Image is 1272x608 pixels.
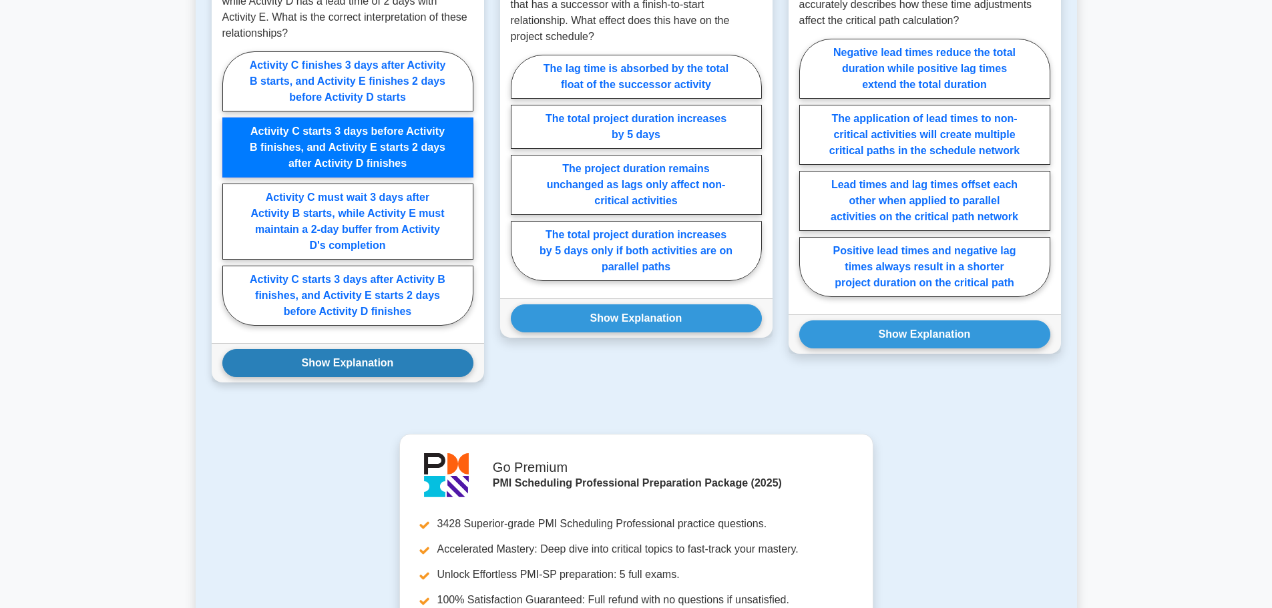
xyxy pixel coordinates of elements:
[511,304,762,332] button: Show Explanation
[222,117,473,178] label: Activity C starts 3 days before Activity B finishes, and Activity E starts 2 days after Activity ...
[799,39,1050,99] label: Negative lead times reduce the total duration while positive lag times extend the total duration
[222,266,473,326] label: Activity C starts 3 days after Activity B finishes, and Activity E starts 2 days before Activity ...
[511,155,762,215] label: The project duration remains unchanged as lags only affect non-critical activities
[222,184,473,260] label: Activity C must wait 3 days after Activity B starts, while Activity E must maintain a 2-day buffe...
[511,105,762,149] label: The total project duration increases by 5 days
[222,51,473,111] label: Activity C finishes 3 days after Activity B starts, and Activity E finishes 2 days before Activit...
[511,221,762,281] label: The total project duration increases by 5 days only if both activities are on parallel paths
[799,105,1050,165] label: The application of lead times to non-critical activities will create multiple critical paths in t...
[222,349,473,377] button: Show Explanation
[799,171,1050,231] label: Lead times and lag times offset each other when applied to parallel activities on the critical pa...
[511,55,762,99] label: The lag time is absorbed by the total float of the successor activity
[799,237,1050,297] label: Positive lead times and negative lag times always result in a shorter project duration on the cri...
[799,320,1050,348] button: Show Explanation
